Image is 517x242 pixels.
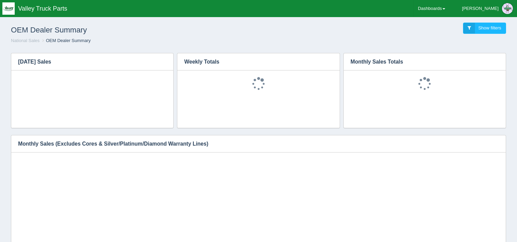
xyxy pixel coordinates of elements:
[18,5,67,12] span: Valley Truck Parts
[11,38,40,43] a: National Sales
[462,2,499,15] div: [PERSON_NAME]
[177,53,329,70] h3: Weekly Totals
[502,3,513,14] img: Profile Picture
[11,53,163,70] h3: [DATE] Sales
[344,53,495,70] h3: Monthly Sales Totals
[11,135,495,152] h3: Monthly Sales (Excludes Cores & Silver/Platinum/Diamond Warranty Lines)
[478,25,501,30] span: Show filters
[463,23,506,34] a: Show filters
[11,23,259,38] h1: OEM Dealer Summary
[41,38,91,44] li: OEM Dealer Summary
[2,2,15,15] img: q1blfpkbivjhsugxdrfq.png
